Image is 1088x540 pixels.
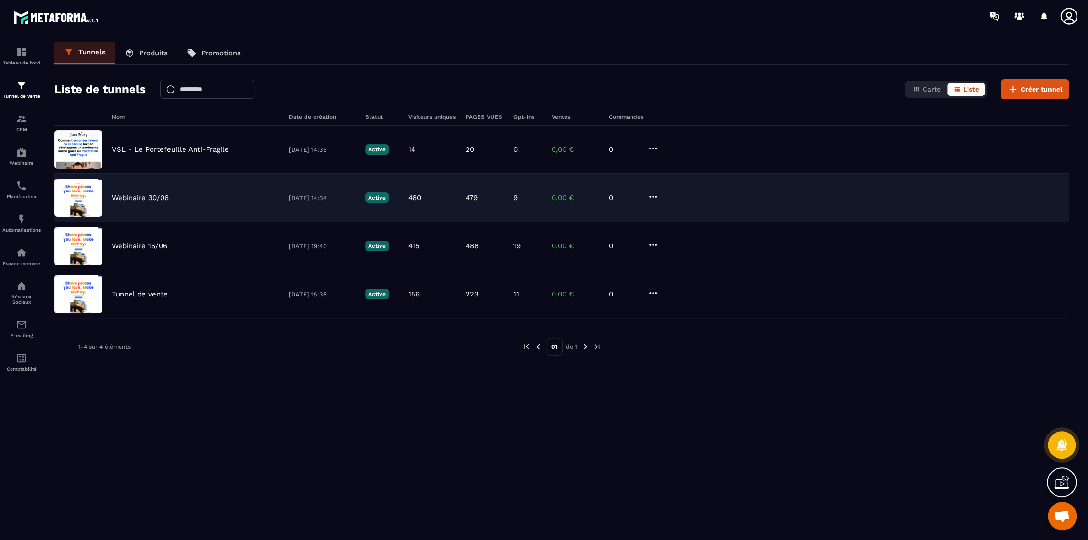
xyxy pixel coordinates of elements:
img: social-network [16,280,27,292]
a: social-networksocial-networkRéseaux Sociaux [2,273,41,312]
p: 01 [546,338,563,356]
img: automations [16,147,27,158]
p: Automatisations [2,227,41,233]
p: 0 [513,145,518,154]
img: accountant [16,352,27,364]
a: schedulerschedulerPlanificateur [2,173,41,206]
h2: Liste de tunnels [54,80,146,99]
a: Promotions [177,42,250,64]
p: 0 [609,290,638,298]
a: emailemailE-mailing [2,312,41,345]
img: prev [534,342,543,351]
p: Webinaire 30/06 [112,193,169,202]
p: 156 [408,290,420,298]
a: accountantaccountantComptabilité [2,345,41,379]
p: E-mailing [2,333,41,338]
p: 479 [466,193,478,202]
button: Liste [947,83,985,96]
p: de 1 [566,343,577,350]
p: 460 [408,193,421,202]
p: 11 [513,290,519,298]
a: Produits [115,42,177,64]
p: 1-4 sur 4 éléments [78,343,131,350]
p: 223 [466,290,479,298]
p: 0,00 € [552,193,599,202]
p: Active [365,192,389,203]
p: Active [365,289,389,299]
p: 14 [408,145,415,154]
p: VSL - Le Portefeuille Anti-Fragile [112,145,229,154]
img: image [54,275,102,313]
p: Webinaire [2,160,41,166]
p: Tableau de bord [2,60,41,65]
img: automations [16,213,27,225]
p: Réseaux Sociaux [2,294,41,305]
img: formation [16,80,27,91]
p: Active [365,144,389,155]
span: Créer tunnel [1021,85,1063,94]
a: formationformationTableau de bord [2,39,41,73]
p: Promotions [201,49,241,57]
p: Tunnel de vente [2,94,41,99]
p: 0 [609,242,638,250]
p: Webinaire 16/06 [112,242,167,250]
img: formation [16,113,27,125]
span: Carte [923,85,941,93]
img: image [54,130,102,169]
a: formationformationTunnel de vente [2,73,41,106]
h6: Commandes [609,114,643,120]
h6: Date de création [289,114,356,120]
h6: Opt-ins [513,114,542,120]
p: [DATE] 14:34 [289,194,356,201]
h6: Ventes [552,114,599,120]
p: Tunnel de vente [112,290,168,298]
a: automationsautomationsEspace membre [2,240,41,273]
img: image [54,227,102,265]
img: image [54,179,102,217]
img: email [16,319,27,330]
p: Espace membre [2,261,41,266]
p: Planificateur [2,194,41,199]
p: 0 [609,145,638,154]
h6: Visiteurs uniques [408,114,456,120]
p: [DATE] 19:40 [289,243,356,250]
p: Produits [139,49,168,57]
p: Active [365,241,389,251]
p: 9 [513,193,518,202]
img: scheduler [16,180,27,191]
button: Créer tunnel [1001,79,1069,99]
p: 0,00 € [552,290,599,298]
img: next [593,342,601,351]
img: next [581,342,589,351]
p: 488 [466,242,479,250]
p: Tunnels [78,48,106,56]
img: formation [16,46,27,58]
h6: Statut [365,114,399,120]
a: automationsautomationsAutomatisations [2,206,41,240]
p: 415 [408,242,420,250]
p: [DATE] 15:38 [289,291,356,298]
img: automations [16,247,27,258]
p: CRM [2,127,41,132]
button: Carte [907,83,947,96]
p: 0,00 € [552,242,599,250]
img: prev [522,342,531,351]
img: logo [13,9,99,26]
a: Mở cuộc trò chuyện [1048,502,1077,530]
p: [DATE] 14:35 [289,146,356,153]
a: formationformationCRM [2,106,41,139]
h6: Nom [112,114,279,120]
p: 0,00 € [552,145,599,154]
p: Comptabilité [2,366,41,371]
a: Tunnels [54,42,115,64]
p: 20 [466,145,474,154]
p: 0 [609,193,638,202]
h6: PAGES VUES [466,114,504,120]
p: 19 [513,242,521,250]
a: automationsautomationsWebinaire [2,139,41,173]
span: Liste [963,85,979,93]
